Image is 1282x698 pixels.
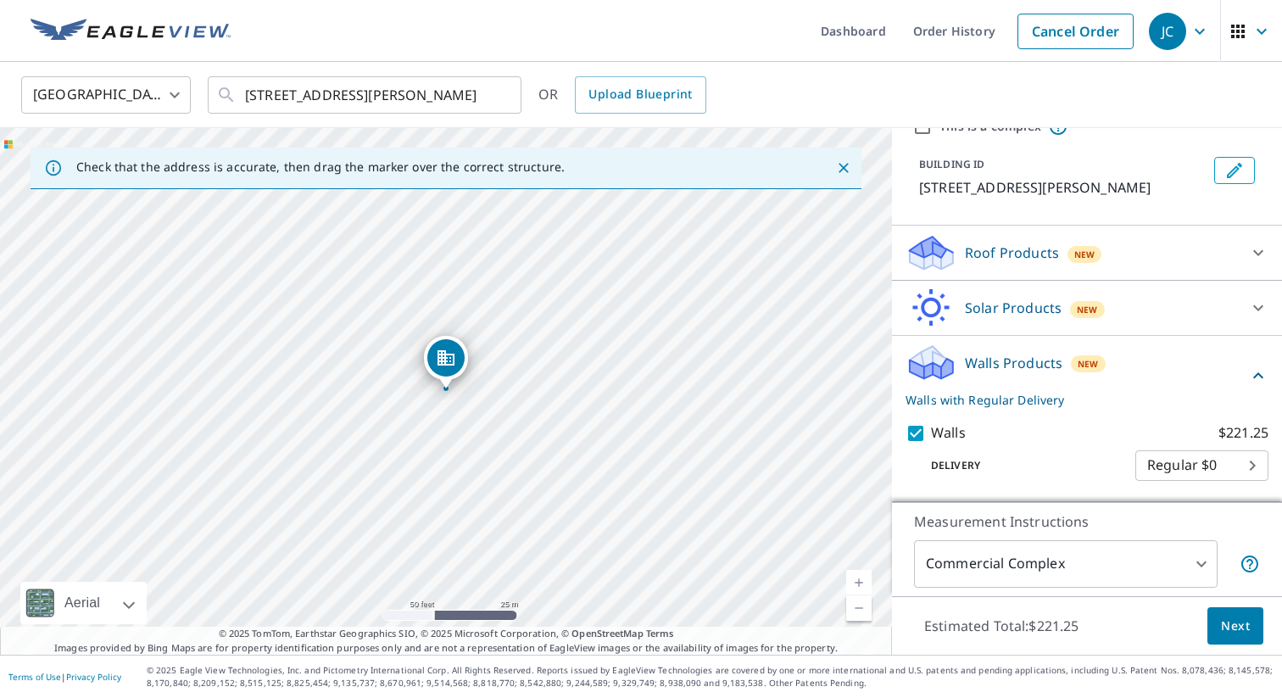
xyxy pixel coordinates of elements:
[8,672,121,682] p: |
[571,627,643,639] a: OpenStreetMap
[1218,422,1268,444] p: $221.25
[66,671,121,683] a: Privacy Policy
[1074,248,1095,261] span: New
[965,243,1059,263] p: Roof Products
[914,540,1218,588] div: Commercial Complex
[1207,607,1263,645] button: Next
[1017,14,1134,49] a: Cancel Order
[919,157,984,171] p: BUILDING ID
[575,76,705,114] a: Upload Blueprint
[1221,616,1250,637] span: Next
[20,582,147,624] div: Aerial
[538,76,706,114] div: OR
[76,159,565,175] p: Check that the address is accurate, then drag the marker over the correct structure.
[906,391,1248,409] p: Walls with Regular Delivery
[245,71,487,119] input: Search by address or latitude-longitude
[919,177,1207,198] p: [STREET_ADDRESS][PERSON_NAME]
[931,422,966,444] p: Walls
[424,336,468,388] div: Dropped pin, building 1, Commercial property, 6418 Groom Rd Baker, LA 70714
[846,570,872,595] a: Current Level 19, Zoom In
[965,298,1062,318] p: Solar Products
[1214,157,1255,184] button: Edit building 1
[1149,13,1186,50] div: JC
[965,353,1062,373] p: Walls Products
[1077,303,1098,316] span: New
[906,288,1268,328] div: Solar ProductsNew
[588,84,692,105] span: Upload Blueprint
[906,232,1268,273] div: Roof ProductsNew
[8,671,61,683] a: Terms of Use
[219,627,674,641] span: © 2025 TomTom, Earthstar Geographics SIO, © 2025 Microsoft Corporation, ©
[846,595,872,621] a: Current Level 19, Zoom Out
[911,607,1092,645] p: Estimated Total: $221.25
[1135,442,1268,489] div: Regular $0
[646,627,674,639] a: Terms
[59,582,105,624] div: Aerial
[833,157,855,179] button: Close
[906,343,1268,409] div: Walls ProductsNewWalls with Regular Delivery
[906,458,1135,473] p: Delivery
[31,19,231,44] img: EV Logo
[147,664,1274,690] p: © 2025 Eagle View Technologies, Inc. and Pictometry International Corp. All Rights Reserved. Repo...
[1078,357,1099,371] span: New
[1240,554,1260,574] span: Each building may require a separate measurement report; if so, your account will be billed per r...
[914,511,1260,532] p: Measurement Instructions
[21,71,191,119] div: [GEOGRAPHIC_DATA]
